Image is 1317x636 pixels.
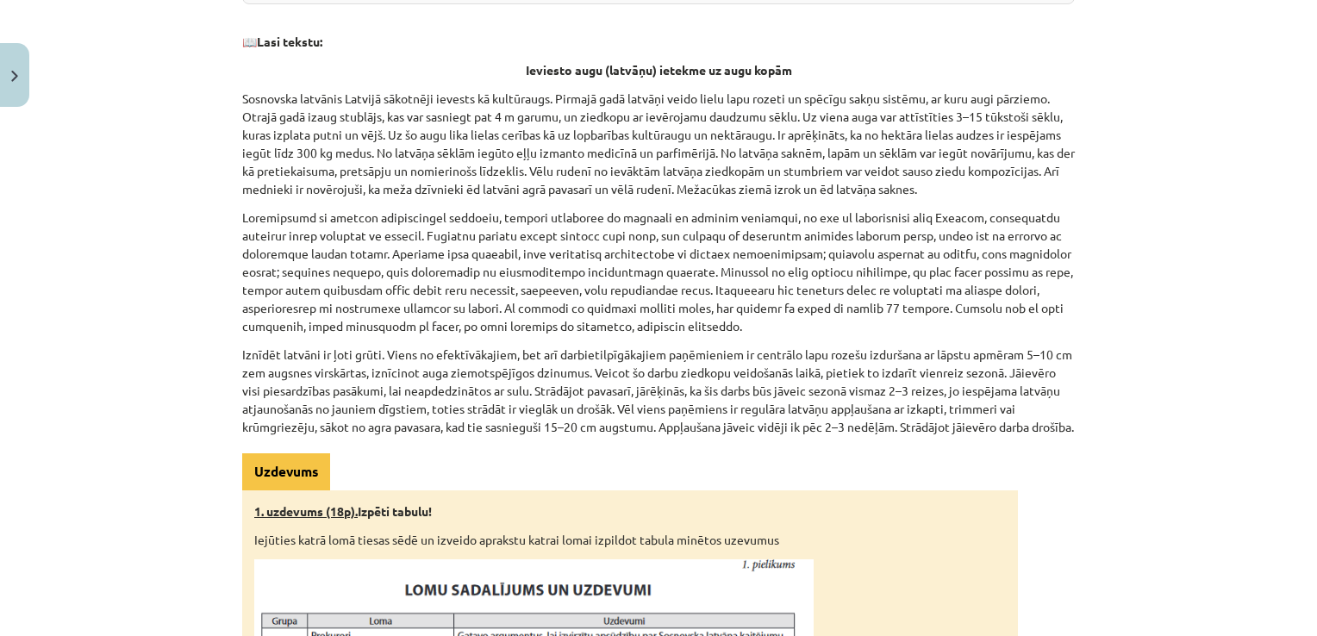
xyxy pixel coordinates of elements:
p: Loremipsumd si ametcon adipiscingel seddoeiu, tempori utlaboree do magnaali en adminim veniamqui,... [242,209,1075,335]
div: Uzdevums [242,453,330,490]
p: 📖 [242,33,1075,51]
strong: Ieviesto augu (latvāņu) ietekme uz augu kopām [526,62,792,78]
strong: Izpēti tabulu! [254,503,432,519]
strong: Lasi tekstu: [257,34,322,49]
p: Sosnovska latvānis Latvijā sākotnēji ievests kā kultūraugs. Pirmajā gadā latvāņi veido lielu lapu... [242,90,1075,198]
u: 1. uzdevums (18p). [254,503,358,519]
p: Iznīdēt latvāni ir ļoti grūti. Viens no efektīvākajiem, bet arī darbietilpīgākajiem paņēmieniem i... [242,346,1075,436]
p: Iejūties katrā lomā tiesas sēdē un izveido aprakstu katrai lomai izpildot tabula minētos uzevumus [254,531,1006,549]
img: icon-close-lesson-0947bae3869378f0d4975bcd49f059093ad1ed9edebbc8119c70593378902aed.svg [11,71,18,82]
